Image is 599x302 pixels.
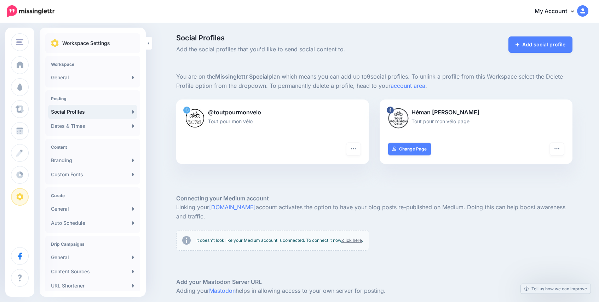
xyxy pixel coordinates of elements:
[48,250,137,264] a: General
[176,203,572,221] p: Linking your account activates the option to have your blog posts re-published on Medium. Doing t...
[51,193,134,198] h4: Curate
[388,108,409,129] img: 241321804_107948994960342_785654462873879677_n-bsa141309.png
[48,216,137,230] a: Auto Schedule
[48,119,137,133] a: Dates & Times
[51,241,134,247] h4: Drip Campaigns
[51,62,134,67] h4: Workspace
[185,108,361,117] p: @toutpourmonvelo
[7,5,54,17] img: Missinglettr
[176,45,437,54] span: Add the social profiles that you'd like to send social content to.
[528,3,588,20] a: My Account
[48,279,137,293] a: URL Shortener
[51,96,134,101] h4: Posting
[48,70,137,85] a: General
[176,194,572,203] h5: Connecting your Medium account
[209,287,236,294] a: Mastodon
[176,72,572,91] p: You are on the plan which means you can add up to social profiles. To unlink a profile from this ...
[48,202,137,216] a: General
[176,34,437,41] span: Social Profiles
[342,238,362,243] a: click here
[176,278,572,286] h5: Add your Mastodon Server URL
[182,236,191,245] img: info-circle-grey.png
[388,108,564,117] p: Héman [PERSON_NAME]
[196,237,363,244] p: It doesn't look like your Medium account is connected. To connect it now, .
[521,284,591,294] a: Tell us how we can improve
[176,286,572,296] p: Adding your helps in allowing access to your own server for posting.
[215,73,269,80] b: Missinglettr Special
[48,153,137,167] a: Branding
[62,39,110,47] p: Workspace Settings
[16,39,23,45] img: menu.png
[388,143,431,155] a: Change Page
[51,39,59,47] img: settings.png
[185,117,361,125] p: Tout pour mon vélo
[48,167,137,182] a: Custom Fonts
[185,108,205,129] img: XgGNIvIo-81700.jpg
[209,204,256,211] a: [DOMAIN_NAME]
[367,73,370,80] b: 9
[391,82,425,89] a: account area
[508,36,572,53] a: Add social profile
[388,117,564,125] p: Tout pour mon vélo page
[48,264,137,279] a: Content Sources
[48,105,137,119] a: Social Profiles
[51,144,134,150] h4: Content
